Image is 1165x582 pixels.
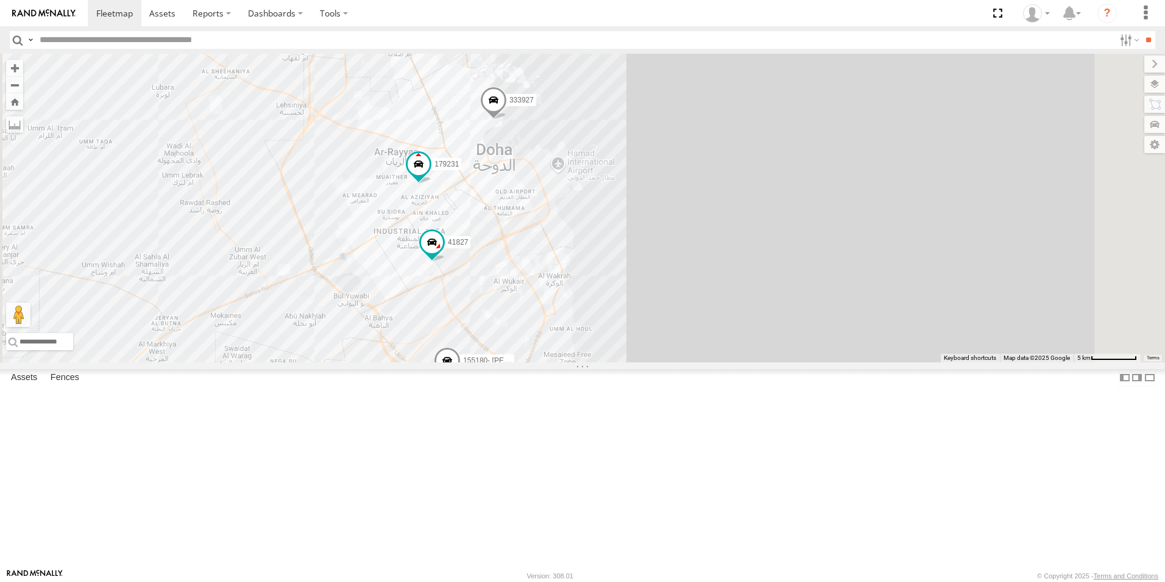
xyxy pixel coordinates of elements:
[6,60,23,76] button: Zoom in
[448,238,468,246] span: 41827
[1144,369,1156,387] label: Hide Summary Table
[1004,354,1070,361] span: Map data ©2025 Google
[7,570,63,582] a: Visit our Website
[1115,31,1141,49] label: Search Filter Options
[1077,354,1091,361] span: 5 km
[6,76,23,93] button: Zoom out
[1094,572,1158,580] a: Terms and Conditions
[1037,572,1158,580] div: © Copyright 2025 -
[434,160,459,169] span: 179231
[944,354,996,362] button: Keyboard shortcuts
[1097,4,1117,23] i: ?
[527,572,573,580] div: Version: 308.01
[1144,136,1165,153] label: Map Settings
[1119,369,1131,387] label: Dock Summary Table to the Left
[463,357,552,365] span: 155180- [PERSON_NAME]
[6,116,23,133] label: Measure
[44,369,85,386] label: Fences
[1147,356,1160,361] a: Terms (opens in new tab)
[6,93,23,110] button: Zoom Home
[26,31,35,49] label: Search Query
[1019,4,1054,23] div: Dinel Dineshan
[5,369,43,386] label: Assets
[12,9,76,18] img: rand-logo.svg
[1074,354,1141,362] button: Map Scale: 5 km per 72 pixels
[509,96,534,104] span: 333927
[1131,369,1143,387] label: Dock Summary Table to the Right
[6,303,30,327] button: Drag Pegman onto the map to open Street View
